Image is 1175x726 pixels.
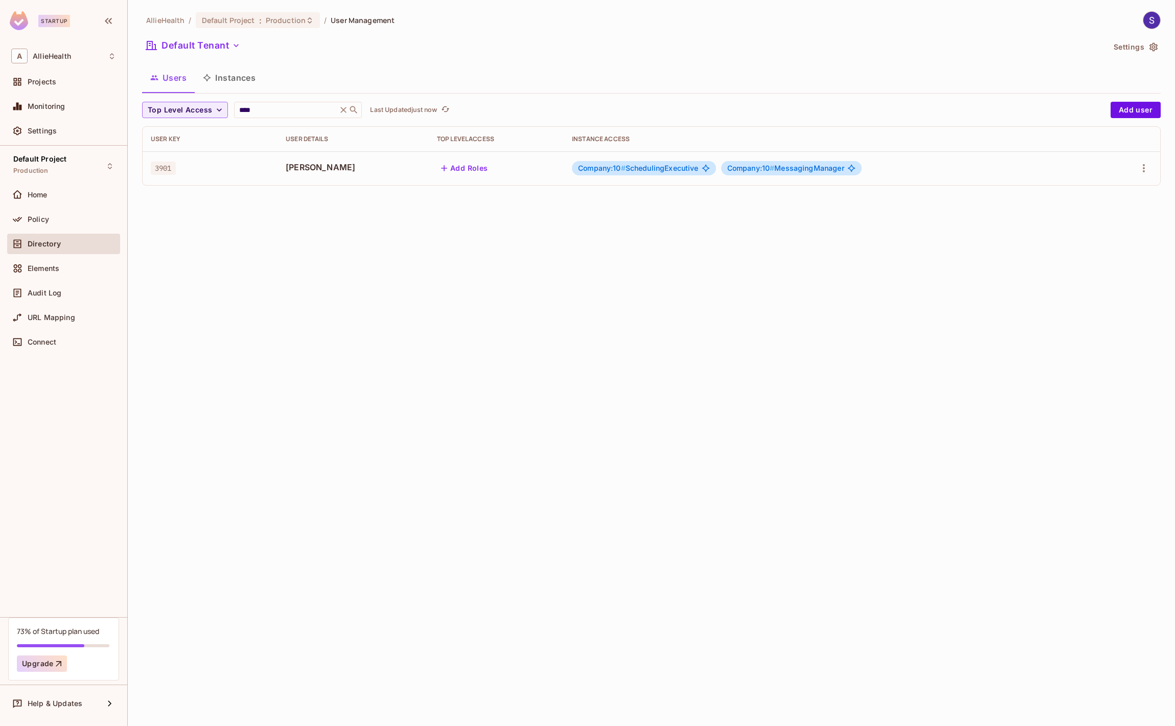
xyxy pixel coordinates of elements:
button: Add user [1111,102,1161,118]
span: Production [13,167,49,175]
span: MessagingManager [727,164,844,172]
button: Add Roles [437,160,492,176]
span: Elements [28,264,59,273]
p: Last Updated just now [370,106,437,114]
li: / [189,15,191,25]
span: Policy [28,215,49,223]
div: User Details [286,135,421,143]
span: Home [28,191,48,199]
span: # [621,164,626,172]
span: Default Project [13,155,66,163]
span: # [770,164,774,172]
button: Settings [1110,39,1161,55]
div: Instance Access [572,135,1094,143]
span: Top Level Access [148,104,212,117]
span: Company:10 [727,164,775,172]
span: [PERSON_NAME] [286,162,421,173]
button: Top Level Access [142,102,228,118]
span: URL Mapping [28,313,75,322]
button: Users [142,65,195,90]
span: Default Project [202,15,255,25]
button: Default Tenant [142,37,244,54]
span: the active workspace [146,15,185,25]
div: 73% of Startup plan used [17,626,99,636]
span: refresh [441,105,450,115]
span: A [11,49,28,63]
span: Audit Log [28,289,61,297]
div: Top Level Access [437,135,556,143]
span: : [259,16,262,25]
button: refresh [439,104,451,116]
span: Projects [28,78,56,86]
span: Production [266,15,306,25]
img: SReyMgAAAABJRU5ErkJggg== [10,11,28,30]
span: Connect [28,338,56,346]
button: Upgrade [17,655,67,672]
span: 3901 [151,162,176,175]
span: Monitoring [28,102,65,110]
span: Company:10 [578,164,626,172]
span: Click to refresh data [437,104,451,116]
span: Settings [28,127,57,135]
img: Stephen Morrison [1143,12,1160,29]
div: User Key [151,135,269,143]
span: Directory [28,240,61,248]
button: Instances [195,65,264,90]
span: User Management [331,15,395,25]
div: Startup [38,15,70,27]
span: Workspace: AllieHealth [33,52,71,60]
li: / [324,15,327,25]
span: Help & Updates [28,699,82,708]
span: SchedulingExecutive [578,164,699,172]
